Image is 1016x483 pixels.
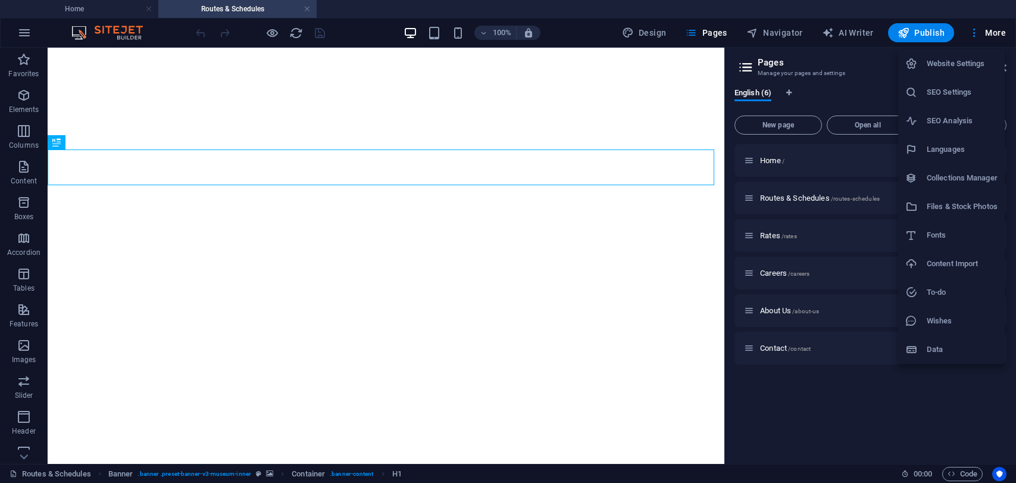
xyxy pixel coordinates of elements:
[927,85,998,99] h6: SEO Settings
[927,257,998,271] h6: Content Import
[927,228,998,242] h6: Fonts
[927,200,998,214] h6: Files & Stock Photos
[927,314,998,328] h6: Wishes
[927,114,998,128] h6: SEO Analysis
[927,57,998,71] h6: Website Settings
[927,285,998,300] h6: To-do
[927,142,998,157] h6: Languages
[927,342,998,357] h6: Data
[927,171,998,185] h6: Collections Manager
